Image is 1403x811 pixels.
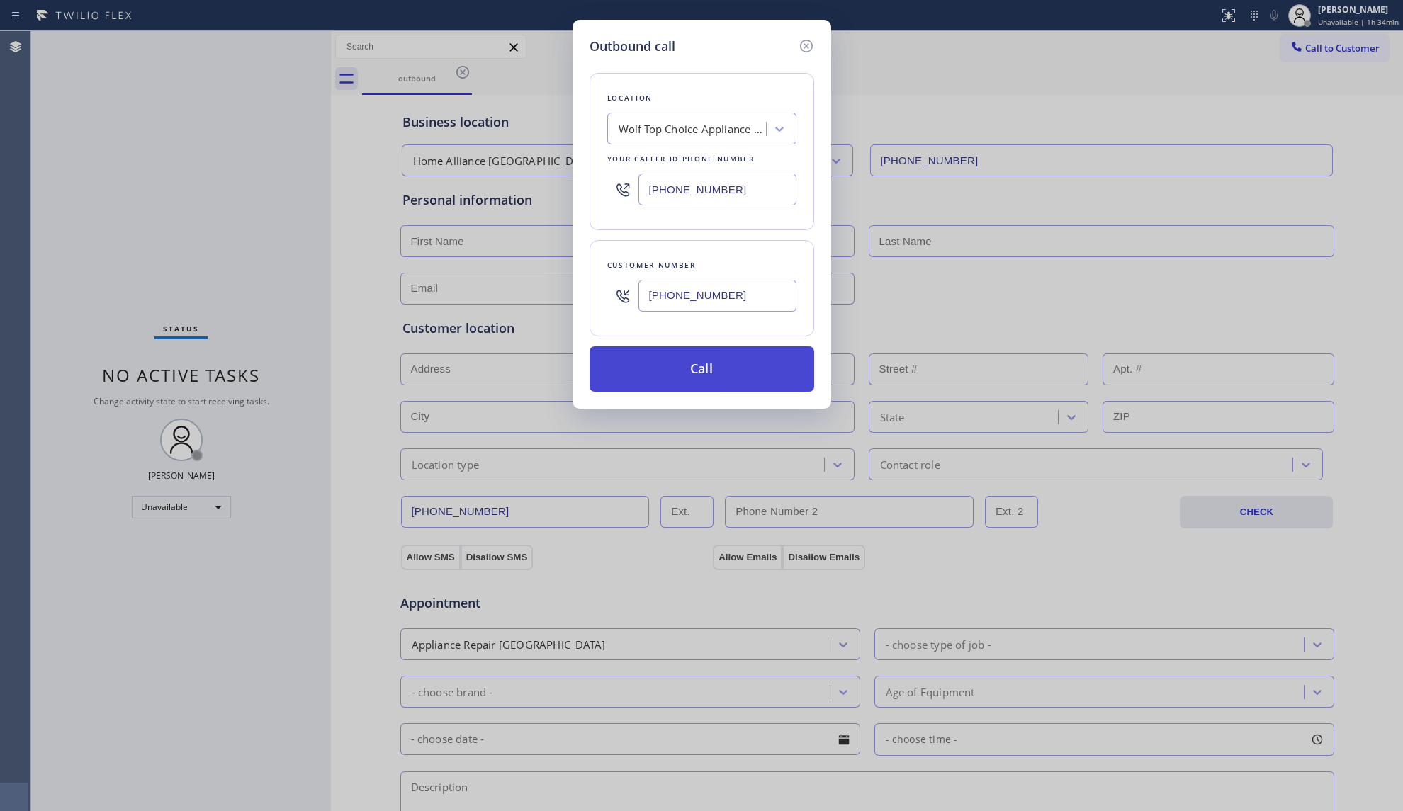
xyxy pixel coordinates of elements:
button: Call [590,346,814,392]
div: Customer number [607,258,796,273]
input: (123) 456-7890 [638,280,796,312]
div: Location [607,91,796,106]
div: Wolf Top Choice Appliance Repair [GEOGRAPHIC_DATA] [619,121,767,137]
div: Your caller id phone number [607,152,796,166]
input: (123) 456-7890 [638,174,796,205]
h5: Outbound call [590,37,675,56]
